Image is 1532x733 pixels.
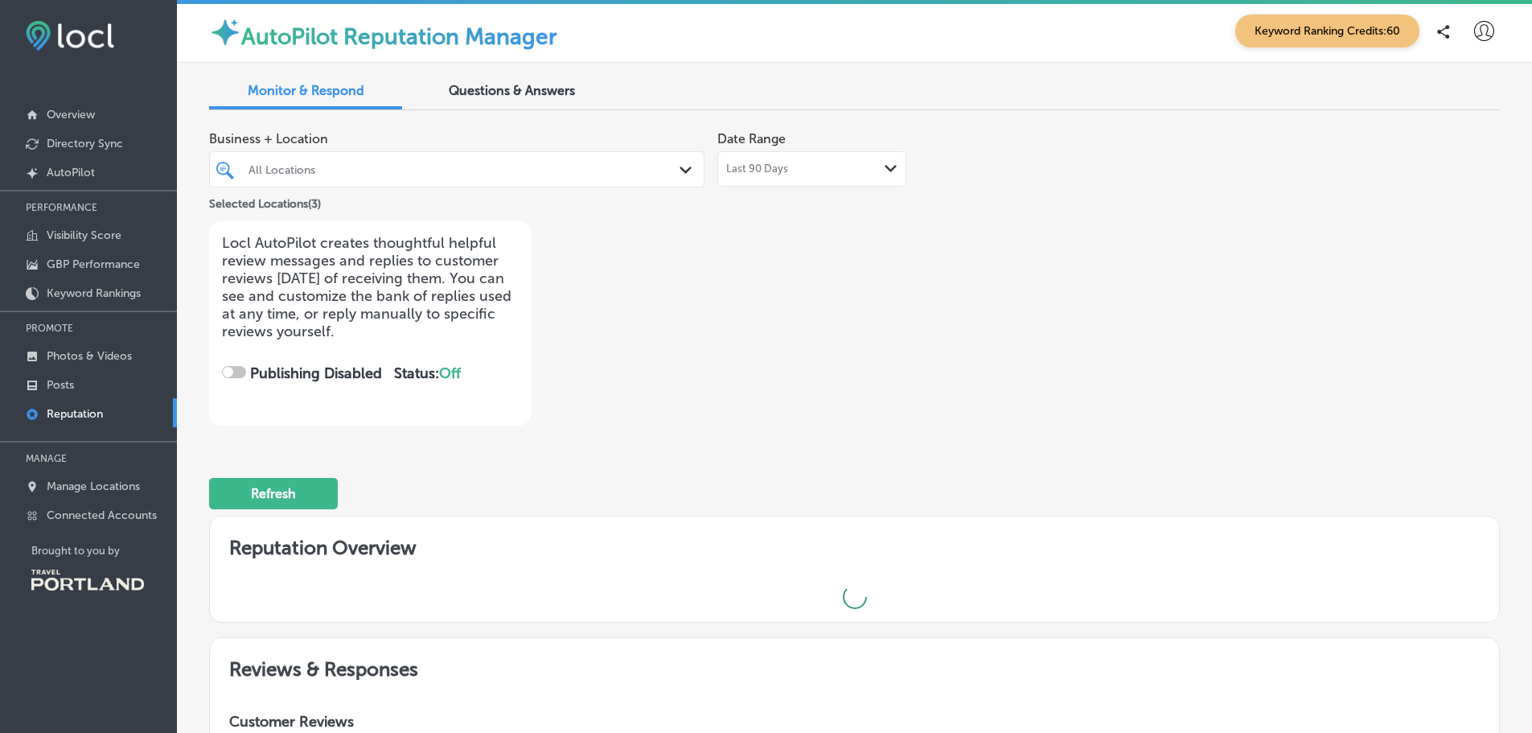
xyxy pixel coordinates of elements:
label: Date Range [717,131,786,146]
span: Off [439,364,461,382]
p: Connected Accounts [47,509,157,522]
p: Photos & Videos [47,349,132,363]
p: Overview [47,108,95,121]
img: Travel Portland [31,570,144,591]
span: Monitor & Respond [248,83,364,98]
label: AutoPilot Reputation Manager [241,23,557,50]
p: AutoPilot [47,166,95,179]
strong: Status: [394,364,461,382]
p: GBP Performance [47,257,140,271]
img: fda3e92497d09a02dc62c9cd864e3231.png [26,21,114,51]
p: Brought to you by [31,545,177,557]
span: Keyword Ranking Credits: 60 [1235,14,1419,47]
p: Manage Locations [47,480,140,493]
span: Last 90 Days [726,163,788,175]
div: All Locations [248,163,681,176]
span: Questions & Answers [449,83,575,98]
p: Locl AutoPilot creates thoughtful helpful review messages and replies to customer reviews [DATE] ... [222,234,518,340]
img: autopilot-icon [209,16,241,48]
strong: Publishing Disabled [250,364,382,382]
p: Directory Sync [47,137,123,150]
button: Refresh [209,478,338,509]
h2: Reviews & Responses [210,638,1499,694]
h2: Reputation Overview [210,517,1499,572]
p: Keyword Rankings [47,286,141,300]
span: Business + Location [209,131,704,146]
p: Posts [47,378,74,392]
p: Reputation [47,407,103,421]
p: Visibility Score [47,229,121,242]
p: Selected Locations ( 3 ) [209,191,321,211]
